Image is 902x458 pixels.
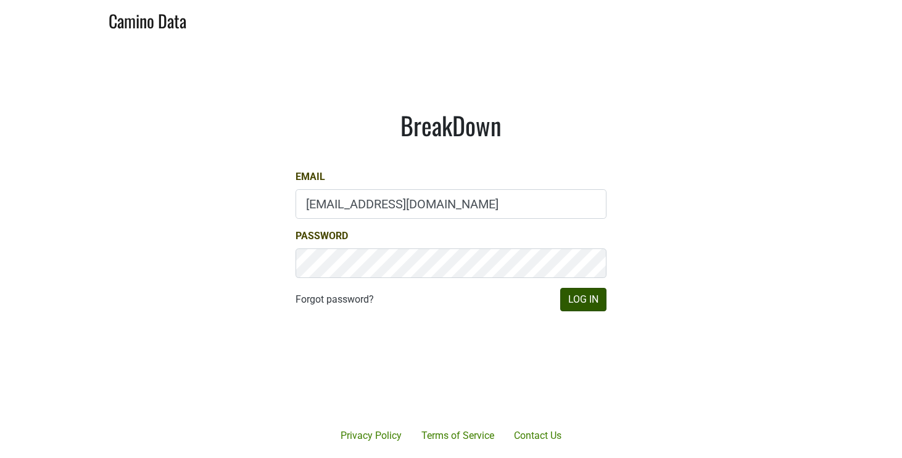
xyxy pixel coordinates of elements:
[296,292,374,307] a: Forgot password?
[296,229,348,243] label: Password
[331,423,412,448] a: Privacy Policy
[296,170,325,184] label: Email
[504,423,571,448] a: Contact Us
[296,110,606,140] h1: BreakDown
[560,288,606,311] button: Log In
[109,5,186,34] a: Camino Data
[412,423,504,448] a: Terms of Service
